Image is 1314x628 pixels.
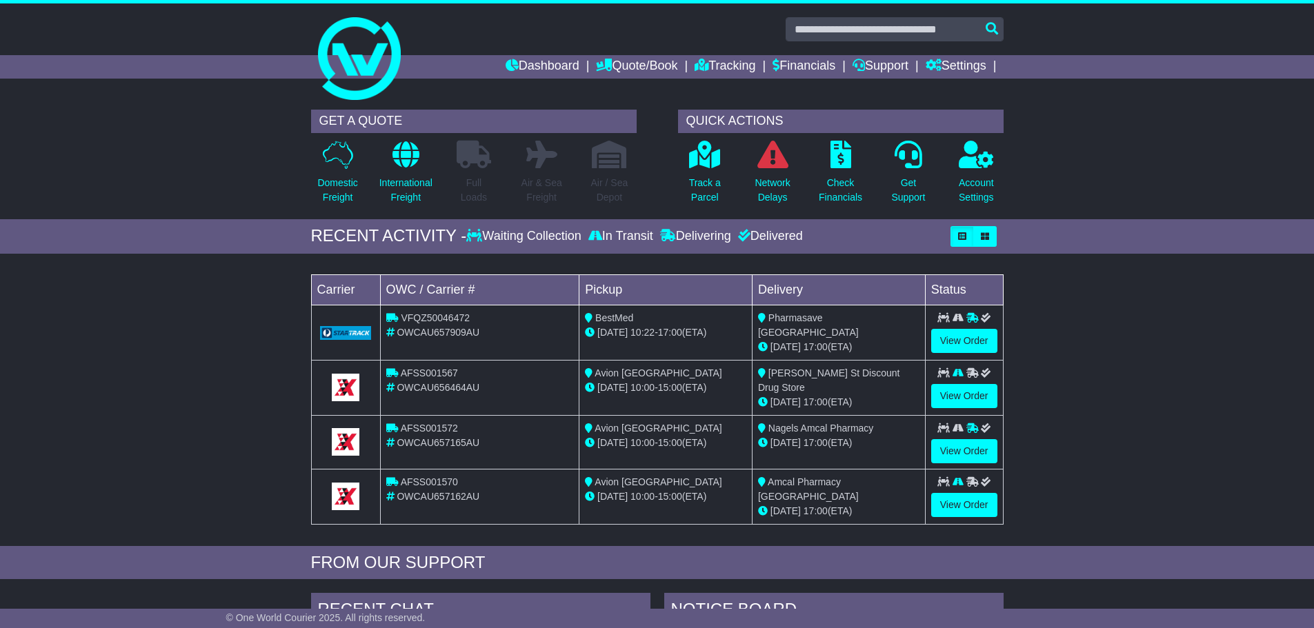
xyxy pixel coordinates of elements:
span: 10:00 [630,437,655,448]
td: Carrier [311,274,380,305]
span: © One World Courier 2025. All rights reserved. [226,612,426,623]
span: AFSS001570 [401,476,458,487]
a: Tracking [695,55,755,79]
span: VFQZ50046472 [401,312,470,323]
a: Dashboard [506,55,579,79]
div: GET A QUOTE [311,110,637,133]
a: Settings [926,55,986,79]
div: - (ETA) [585,436,746,450]
a: View Order [931,439,997,463]
a: View Order [931,384,997,408]
span: 10:00 [630,491,655,502]
div: (ETA) [758,436,919,450]
td: Delivery [752,274,925,305]
span: 10:00 [630,382,655,393]
img: GetCarrierServiceLogo [332,374,359,401]
p: Check Financials [819,176,862,205]
span: [DATE] [770,396,801,407]
a: NetworkDelays [754,140,790,212]
td: Pickup [579,274,753,305]
td: Status [925,274,1003,305]
div: Delivering [657,229,735,244]
span: [DATE] [597,327,628,338]
a: GetSupport [890,140,926,212]
span: AFSS001567 [401,367,458,378]
span: OWCAU657909AU [397,327,479,338]
div: - (ETA) [585,325,746,340]
img: GetCarrierServiceLogo [332,483,359,510]
div: (ETA) [758,340,919,354]
span: Nagels Amcal Pharmacy [768,423,874,434]
p: Track a Parcel [689,176,721,205]
span: OWCAU656464AU [397,382,479,393]
div: QUICK ACTIONS [678,110,1004,133]
a: DomesticFreight [317,140,358,212]
span: OWCAU657162AU [397,491,479,502]
p: Air & Sea Freight [521,176,562,205]
span: AFSS001572 [401,423,458,434]
span: [DATE] [770,341,801,352]
div: FROM OUR SUPPORT [311,553,1004,573]
img: GetCarrierServiceLogo [332,428,359,456]
span: 15:00 [658,491,682,502]
div: RECENT ACTIVITY - [311,226,467,246]
span: [DATE] [597,382,628,393]
p: Domestic Freight [317,176,357,205]
span: 17:00 [804,437,828,448]
span: [DATE] [597,491,628,502]
div: - (ETA) [585,489,746,504]
span: 17:00 [804,396,828,407]
span: 15:00 [658,382,682,393]
span: 10:22 [630,327,655,338]
a: AccountSettings [958,140,995,212]
span: [DATE] [597,437,628,448]
a: View Order [931,329,997,353]
span: [DATE] [770,505,801,516]
p: International Freight [379,176,432,205]
a: InternationalFreight [379,140,433,212]
a: Support [853,55,908,79]
div: (ETA) [758,395,919,409]
span: Avion [GEOGRAPHIC_DATA] [595,367,721,378]
span: [DATE] [770,437,801,448]
a: Track aParcel [688,140,721,212]
img: GetCarrierServiceLogo [320,326,372,340]
a: CheckFinancials [818,140,863,212]
div: Waiting Collection [466,229,584,244]
div: In Transit [585,229,657,244]
p: Account Settings [959,176,994,205]
p: Full Loads [457,176,491,205]
div: (ETA) [758,504,919,518]
p: Get Support [891,176,925,205]
span: [PERSON_NAME] St Discount Drug Store [758,367,900,393]
span: 15:00 [658,437,682,448]
a: Financials [773,55,835,79]
div: Delivered [735,229,803,244]
span: BestMed [595,312,633,323]
a: View Order [931,493,997,517]
span: Avion [GEOGRAPHIC_DATA] [595,476,721,487]
a: Quote/Book [596,55,677,79]
span: Amcal Pharmacy [GEOGRAPHIC_DATA] [758,476,859,502]
span: 17:00 [804,505,828,516]
span: 17:00 [804,341,828,352]
td: OWC / Carrier # [380,274,579,305]
span: Avion [GEOGRAPHIC_DATA] [595,423,721,434]
div: - (ETA) [585,381,746,395]
span: Pharmasave [GEOGRAPHIC_DATA] [758,312,859,338]
p: Network Delays [755,176,790,205]
span: 17:00 [658,327,682,338]
span: OWCAU657165AU [397,437,479,448]
p: Air / Sea Depot [591,176,628,205]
